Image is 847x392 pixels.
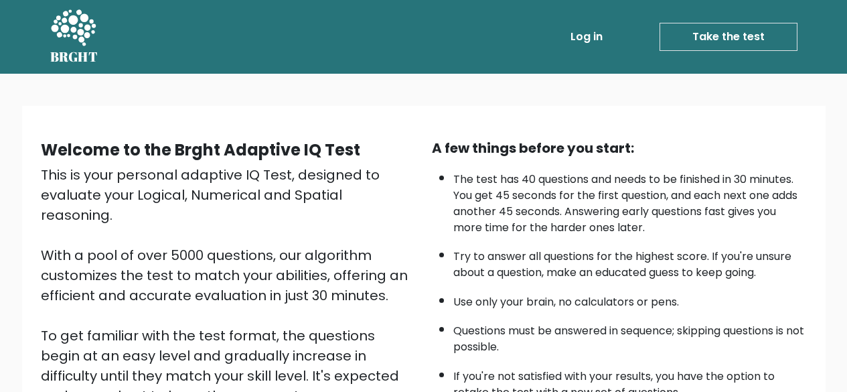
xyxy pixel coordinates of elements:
h5: BRGHT [50,49,98,65]
li: Questions must be answered in sequence; skipping questions is not possible. [453,316,807,355]
li: Try to answer all questions for the highest score. If you're unsure about a question, make an edu... [453,242,807,281]
li: The test has 40 questions and needs to be finished in 30 minutes. You get 45 seconds for the firs... [453,165,807,236]
div: A few things before you start: [432,138,807,158]
li: Use only your brain, no calculators or pens. [453,287,807,310]
a: Log in [565,23,608,50]
b: Welcome to the Brght Adaptive IQ Test [41,139,360,161]
a: BRGHT [50,5,98,68]
a: Take the test [660,23,797,51]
